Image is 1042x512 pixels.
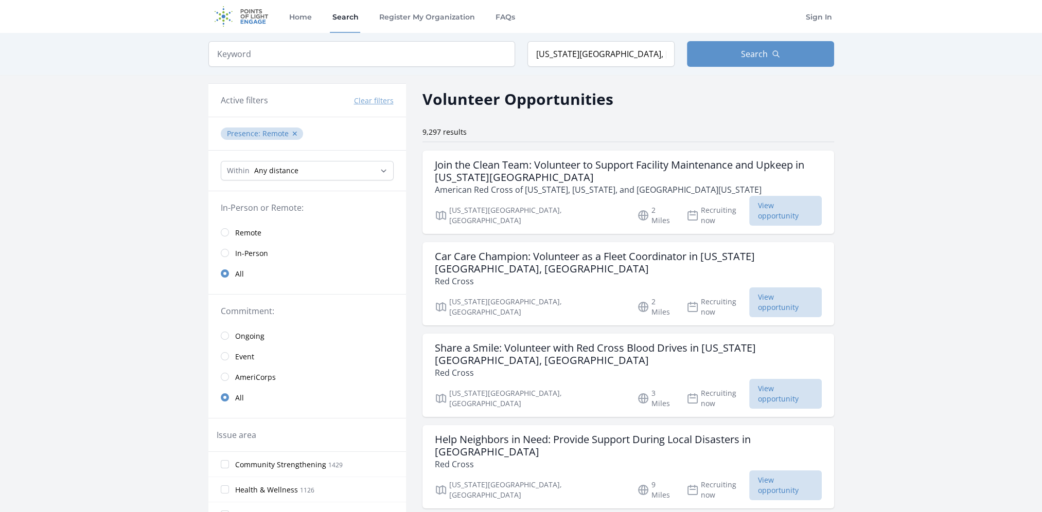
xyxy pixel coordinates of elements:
[422,425,834,508] a: Help Neighbors in Need: Provide Support During Local Disasters in [GEOGRAPHIC_DATA] Red Cross [US...
[637,205,674,226] p: 2 Miles
[686,388,749,409] p: Recruiting now
[749,287,822,317] span: View opportunity
[435,297,625,317] p: [US_STATE][GEOGRAPHIC_DATA], [GEOGRAPHIC_DATA]
[208,325,406,346] a: Ongoing
[749,196,822,226] span: View opportunity
[435,342,822,367] h3: Share a Smile: Volunteer with Red Cross Blood Drives in [US_STATE][GEOGRAPHIC_DATA], [GEOGRAPHIC_...
[235,228,261,238] span: Remote
[686,297,749,317] p: Recruiting now
[435,433,822,458] h3: Help Neighbors in Need: Provide Support During Local Disasters in [GEOGRAPHIC_DATA]
[221,161,394,180] select: Search Radius
[292,129,298,139] button: ✕
[435,159,822,184] h3: Join the Clean Team: Volunteer to Support Facility Maintenance and Upkeep in [US_STATE][GEOGRAPHI...
[221,485,229,493] input: Health & Wellness 1126
[435,275,822,287] p: Red Cross
[235,269,244,279] span: All
[262,129,289,138] span: Remote
[221,94,268,106] h3: Active filters
[749,470,822,500] span: View opportunity
[221,202,394,214] legend: In-Person or Remote:
[422,242,834,325] a: Car Care Champion: Volunteer as a Fleet Coordinator in [US_STATE][GEOGRAPHIC_DATA], [GEOGRAPHIC_D...
[741,48,768,60] span: Search
[227,129,262,138] span: Presence :
[235,460,326,470] span: Community Strengthening
[208,346,406,367] a: Event
[221,460,229,468] input: Community Strengthening 1429
[686,205,749,226] p: Recruiting now
[328,461,343,469] span: 1429
[235,248,268,259] span: In-Person
[435,367,822,379] p: Red Cross
[435,184,822,196] p: American Red Cross of [US_STATE], [US_STATE], and [GEOGRAPHIC_DATA][US_STATE]
[300,486,314,495] span: 1126
[435,250,822,275] h3: Car Care Champion: Volunteer as a Fleet Coordinator in [US_STATE][GEOGRAPHIC_DATA], [GEOGRAPHIC_D...
[637,388,674,409] p: 3 Miles
[208,387,406,408] a: All
[422,334,834,417] a: Share a Smile: Volunteer with Red Cross Blood Drives in [US_STATE][GEOGRAPHIC_DATA], [GEOGRAPHIC_...
[435,458,822,470] p: Red Cross
[235,352,254,362] span: Event
[422,127,467,137] span: 9,297 results
[687,41,834,67] button: Search
[749,379,822,409] span: View opportunity
[422,151,834,234] a: Join the Clean Team: Volunteer to Support Facility Maintenance and Upkeep in [US_STATE][GEOGRAPHI...
[208,263,406,284] a: All
[235,331,264,341] span: Ongoing
[208,243,406,263] a: In-Person
[637,297,674,317] p: 2 Miles
[686,480,749,500] p: Recruiting now
[354,96,394,106] button: Clear filters
[208,41,515,67] input: Keyword
[435,205,625,226] p: [US_STATE][GEOGRAPHIC_DATA], [GEOGRAPHIC_DATA]
[208,222,406,243] a: Remote
[435,480,625,500] p: [US_STATE][GEOGRAPHIC_DATA], [GEOGRAPHIC_DATA]
[422,87,613,111] h2: Volunteer Opportunities
[527,41,675,67] input: Location
[208,367,406,387] a: AmeriCorps
[235,393,244,403] span: All
[637,480,674,500] p: 9 Miles
[217,429,256,441] legend: Issue area
[435,388,625,409] p: [US_STATE][GEOGRAPHIC_DATA], [GEOGRAPHIC_DATA]
[235,485,298,495] span: Health & Wellness
[235,372,276,382] span: AmeriCorps
[221,305,394,317] legend: Commitment:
